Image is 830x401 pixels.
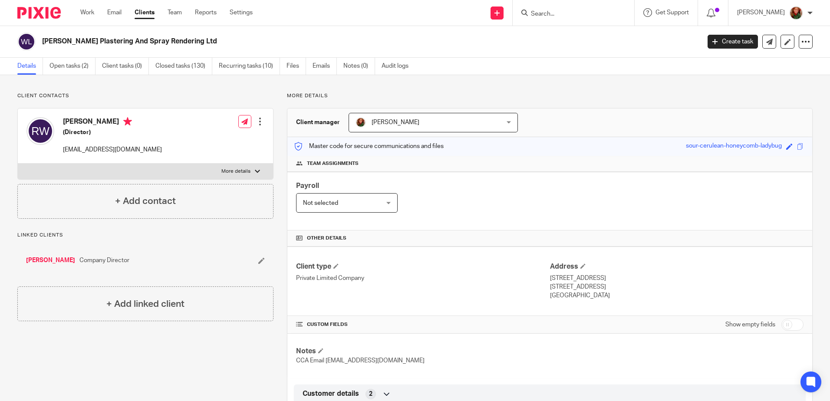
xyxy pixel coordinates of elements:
p: Private Limited Company [296,274,550,283]
span: Customer details [303,389,359,398]
span: Team assignments [307,160,359,167]
span: [PERSON_NAME] [372,119,419,125]
a: Create task [708,35,758,49]
img: Pixie [17,7,61,19]
p: [STREET_ADDRESS] [550,274,804,283]
p: More details [287,92,813,99]
a: Client tasks (0) [102,58,149,75]
a: Team [168,8,182,17]
h2: [PERSON_NAME] Plastering And Spray Rendering Ltd [42,37,564,46]
p: More details [221,168,250,175]
a: Details [17,58,43,75]
a: Notes (0) [343,58,375,75]
p: Linked clients [17,232,273,239]
span: Get Support [655,10,689,16]
label: Show empty fields [725,320,775,329]
a: Email [107,8,122,17]
h4: Notes [296,347,550,356]
a: Closed tasks (130) [155,58,212,75]
span: 2 [369,390,372,398]
span: Company Director [79,256,129,265]
h5: (Director) [63,128,162,137]
h4: Client type [296,262,550,271]
span: Other details [307,235,346,242]
span: Payroll [296,182,319,189]
p: [STREET_ADDRESS] [550,283,804,291]
a: Open tasks (2) [49,58,96,75]
span: CCA Email [EMAIL_ADDRESS][DOMAIN_NAME] [296,358,425,364]
h4: + Add contact [115,194,176,208]
img: sallycropped.JPG [356,117,366,128]
h4: + Add linked client [106,297,184,311]
p: [PERSON_NAME] [737,8,785,17]
p: Client contacts [17,92,273,99]
h4: [PERSON_NAME] [63,117,162,128]
a: Clients [135,8,155,17]
p: Master code for secure communications and files [294,142,444,151]
img: svg%3E [26,117,54,145]
a: Emails [313,58,337,75]
i: Primary [123,117,132,126]
img: sallycropped.JPG [789,6,803,20]
a: Audit logs [382,58,415,75]
p: [EMAIL_ADDRESS][DOMAIN_NAME] [63,145,162,154]
p: [GEOGRAPHIC_DATA] [550,291,804,300]
img: svg%3E [17,33,36,51]
a: Settings [230,8,253,17]
input: Search [530,10,608,18]
a: [PERSON_NAME] [26,256,75,265]
h4: CUSTOM FIELDS [296,321,550,328]
a: Work [80,8,94,17]
a: Files [287,58,306,75]
h4: Address [550,262,804,271]
a: Reports [195,8,217,17]
a: Recurring tasks (10) [219,58,280,75]
div: sour-cerulean-honeycomb-ladybug [686,141,782,151]
h3: Client manager [296,118,340,127]
span: Not selected [303,200,338,206]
